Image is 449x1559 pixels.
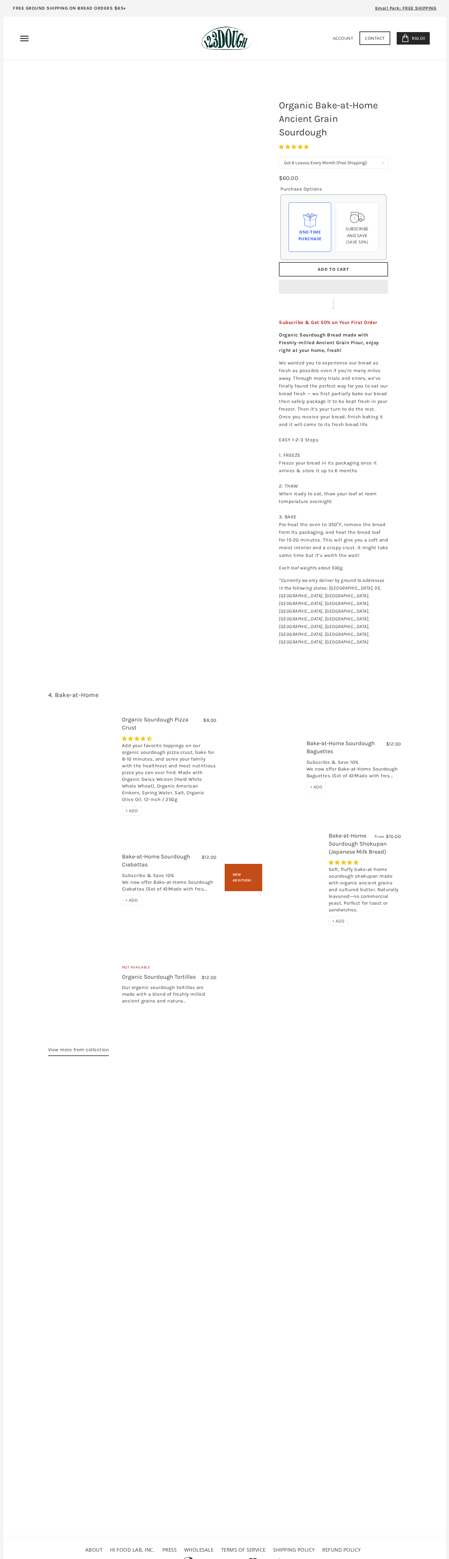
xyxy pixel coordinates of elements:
[122,984,217,1008] div: Our organic sourdough tortillas are made with a blend of freshly milled ancient grains and natura...
[386,833,401,839] span: $10.00
[84,1544,366,1555] ul: Secondary
[333,35,353,41] a: Account
[122,736,153,742] span: 4.29 stars
[279,262,388,277] button: Add to Cart
[332,918,345,924] span: + ADD
[122,716,188,731] a: Organic Sourdough Pizza Crust
[359,31,390,45] a: Contact
[110,1546,155,1553] a: HI FOOD LAB, INC.
[375,834,384,839] span: From
[122,742,217,806] div: Add your favorite toppings on our organic sourdough pizza crust, bake for 8-10 minutes, and serve...
[318,266,349,272] span: Add to Cart
[3,3,136,17] a: FREE GROUND SHIPPING ON BREAD ORDERS $65+
[122,964,217,973] div: Not Available
[19,33,30,44] nav: Primary
[125,898,138,903] span: + ADD
[397,32,430,45] a: $60.00
[329,832,387,855] a: Bake-at-Home Sourdough Shokupan (Japanese Milk Bread)
[307,782,326,792] div: + ADD
[162,1546,177,1553] a: Press
[346,239,368,245] span: (Save 50%)
[221,1546,266,1553] a: Terms of service
[85,1546,103,1553] a: About
[329,860,360,865] span: 5.00 stars
[322,1546,361,1553] a: Refund policy
[307,759,401,782] div: Subscribe & Save 10% We now offer Bake-at-Home Sourdough Baguettes (Set of 4)!Made with fres...
[346,226,368,238] span: Subscribe and save
[281,185,322,193] legend: Purchase Options
[202,975,217,980] span: $12.00
[375,5,436,11] span: Email Perk: FREE SHIPPING
[386,741,401,747] span: $12.00
[310,784,323,790] span: + ADD
[32,92,253,226] a: Organic Bake-at-Home Ancient Grain Sourdough
[122,973,196,980] a: Organic Sourdough Tortillas
[48,858,114,900] a: Bake-at-Home Sourdough Ciabattas
[279,359,388,559] p: We wanted you to experience our bread as fresh as possible even if you’re many miles away. Throug...
[279,577,384,645] em: *Currently we only deliver by ground to addresses in the following states: [GEOGRAPHIC_DATA], DE,...
[122,853,190,868] a: Bake-at-Home Sourdough Ciabattas
[13,5,126,12] p: FREE GROUND SHIPPING ON BREAD ORDERS $65+
[202,26,251,50] img: 123Dough Bakery
[273,1546,315,1553] a: Shipping Policy
[48,733,114,798] a: Organic Sourdough Pizza Crust
[225,864,262,891] div: New Addition!
[279,174,298,183] div: $60.00
[122,806,142,816] div: + ADD
[125,808,138,814] span: + ADD
[410,35,425,41] span: $60.00
[279,319,377,325] span: Subscribe & Get 50% on Your First Order
[279,144,310,150] span: 4.76 stars
[274,95,393,142] h1: Organic Bake-at-Home Ancient Grain Sourdough
[48,691,99,699] a: 4. Bake-at-Home
[202,854,217,860] span: $12.00
[48,942,114,1030] a: Organic Sourdough Tortillas
[294,229,326,242] div: One-time Purchase
[184,1546,214,1553] a: Wholesale
[122,896,142,905] div: + ADD
[366,3,446,17] a: Email Perk: FREE SHIPPING
[203,717,217,723] span: $8.00
[122,872,217,896] div: Subscribe & Save 10% We now offer Bake-at-Home Sourdough Ciabattas (Set of 4)!Made with fres...
[307,740,375,755] a: Bake-at-Home Sourdough Baguettes
[48,1046,109,1056] a: View more from collection
[279,565,343,571] em: Each loaf weights about 500g.
[233,733,298,799] a: Bake-at-Home Sourdough Baguettes
[279,332,379,353] strong: Organic Sourdough Bread made with Freshly-milled Ancient Grain Flour, enjoy right at your home, f...
[329,916,348,926] div: + ADD
[329,866,401,916] div: Soft, fluffy bake-at-home sourdough shokupan made with organic ancient grains and cultured butter...
[270,854,321,904] a: Bake-at-Home Sourdough Shokupan (Japanese Milk Bread)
